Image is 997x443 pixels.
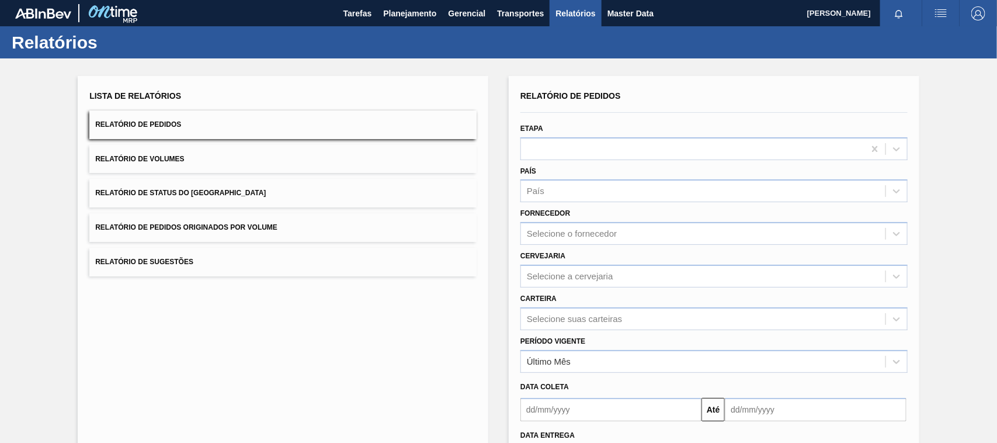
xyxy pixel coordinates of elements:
[89,248,477,276] button: Relatório de Sugestões
[520,209,570,217] label: Fornecedor
[520,383,569,391] span: Data coleta
[497,6,544,20] span: Transportes
[89,179,477,207] button: Relatório de Status do [GEOGRAPHIC_DATA]
[520,124,543,133] label: Etapa
[527,186,544,196] div: País
[520,252,565,260] label: Cervejaria
[95,155,184,163] span: Relatório de Volumes
[520,167,536,175] label: País
[520,398,701,421] input: dd/mm/yyyy
[520,431,575,439] span: Data entrega
[701,398,725,421] button: Até
[527,229,617,239] div: Selecione o fornecedor
[89,213,477,242] button: Relatório de Pedidos Originados por Volume
[15,8,71,19] img: TNhmsLtSVTkK8tSr43FrP2fwEKptu5GPRR3wAAAABJRU5ErkJggg==
[95,258,193,266] span: Relatório de Sugestões
[89,110,477,139] button: Relatório de Pedidos
[343,6,372,20] span: Tarefas
[95,223,277,231] span: Relatório de Pedidos Originados por Volume
[527,271,613,281] div: Selecione a cervejaria
[383,6,436,20] span: Planejamento
[95,120,181,129] span: Relatório de Pedidos
[527,314,622,324] div: Selecione suas carteiras
[971,6,985,20] img: Logout
[520,337,585,345] label: Período Vigente
[607,6,654,20] span: Master Data
[95,189,266,197] span: Relatório de Status do [GEOGRAPHIC_DATA]
[880,5,918,22] button: Notificações
[89,91,181,101] span: Lista de Relatórios
[520,91,621,101] span: Relatório de Pedidos
[89,145,477,174] button: Relatório de Volumes
[520,295,557,303] label: Carteira
[527,357,571,366] div: Último Mês
[449,6,486,20] span: Gerencial
[725,398,906,421] input: dd/mm/yyyy
[934,6,948,20] img: userActions
[12,36,219,49] h1: Relatórios
[555,6,595,20] span: Relatórios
